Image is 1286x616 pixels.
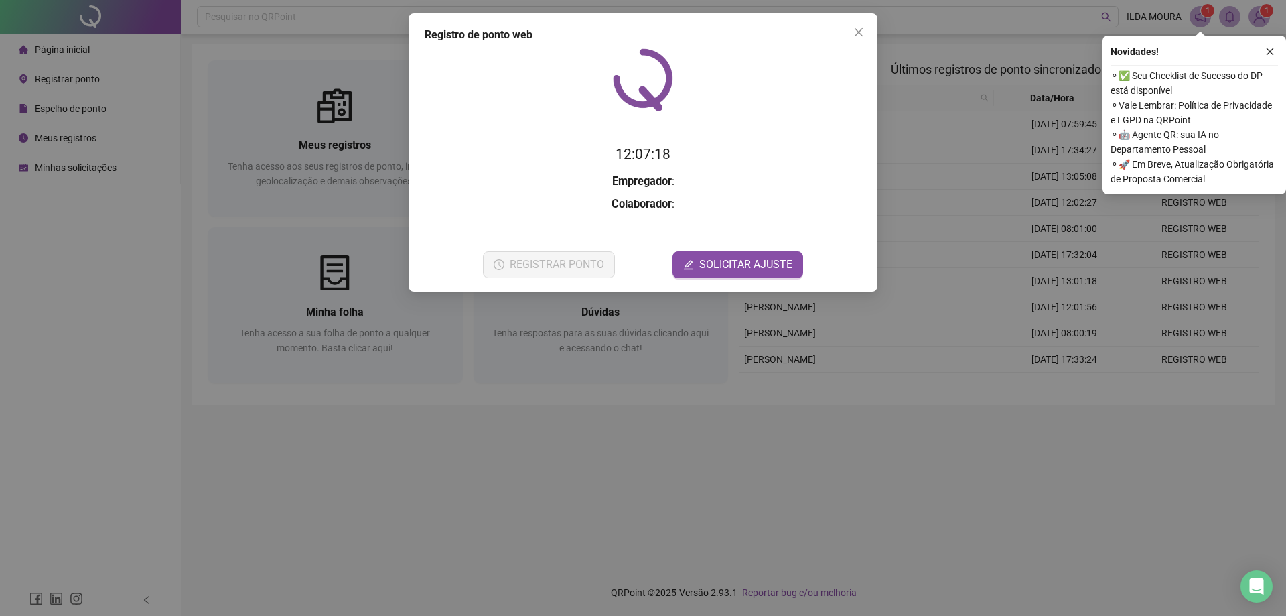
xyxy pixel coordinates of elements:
time: 12:07:18 [616,146,670,162]
span: ⚬ Vale Lembrar: Política de Privacidade e LGPD na QRPoint [1111,98,1278,127]
button: editSOLICITAR AJUSTE [672,251,803,278]
span: SOLICITAR AJUSTE [699,257,792,273]
div: Open Intercom Messenger [1240,570,1273,603]
span: close [853,27,864,38]
span: Novidades ! [1111,44,1159,59]
div: Registro de ponto web [425,27,861,43]
h3: : [425,196,861,213]
img: QRPoint [613,48,673,111]
span: ⚬ ✅ Seu Checklist de Sucesso do DP está disponível [1111,68,1278,98]
span: edit [683,259,694,270]
span: ⚬ 🤖 Agente QR: sua IA no Departamento Pessoal [1111,127,1278,157]
strong: Empregador [612,175,672,188]
strong: Colaborador [612,198,672,210]
span: ⚬ 🚀 Em Breve, Atualização Obrigatória de Proposta Comercial [1111,157,1278,186]
button: REGISTRAR PONTO [483,251,615,278]
span: close [1265,47,1275,56]
h3: : [425,173,861,190]
button: Close [848,21,869,43]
